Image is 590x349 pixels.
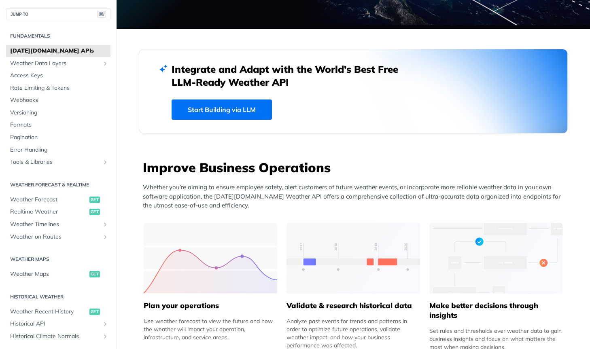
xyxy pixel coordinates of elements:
h3: Improve Business Operations [143,159,568,176]
a: Webhooks [6,94,110,106]
h5: Plan your operations [144,301,277,311]
button: Show subpages for Weather Timelines [102,221,108,228]
h5: Make better decisions through insights [429,301,563,320]
a: Tools & LibrariesShow subpages for Tools & Libraries [6,156,110,168]
img: a22d113-group-496-32x.svg [429,223,563,294]
p: Whether you’re aiming to ensure employee safety, alert customers of future weather events, or inc... [143,183,568,210]
span: Weather Forecast [10,196,87,204]
h5: Validate & research historical data [287,301,420,311]
button: Show subpages for Historical API [102,321,108,327]
a: Error Handling [6,144,110,156]
h2: Integrate and Adapt with the World’s Best Free LLM-Ready Weather API [172,63,410,89]
span: Error Handling [10,146,108,154]
span: get [89,197,100,203]
span: Formats [10,121,108,129]
a: [DATE][DOMAIN_NAME] APIs [6,45,110,57]
span: get [89,309,100,315]
img: 13d7ca0-group-496-2.svg [287,223,420,294]
span: ⌘/ [97,11,106,18]
span: Pagination [10,133,108,142]
a: Weather Mapsget [6,268,110,280]
button: Show subpages for Weather on Routes [102,234,108,240]
a: Rate Limiting & Tokens [6,82,110,94]
a: Formats [6,119,110,131]
span: Tools & Libraries [10,158,100,166]
button: JUMP TO⌘/ [6,8,110,20]
img: 39565e8-group-4962x.svg [144,223,277,294]
span: Webhooks [10,96,108,104]
h2: Weather Forecast & realtime [6,181,110,188]
a: Weather Data LayersShow subpages for Weather Data Layers [6,57,110,70]
button: Show subpages for Historical Climate Normals [102,333,108,340]
a: Realtime Weatherget [6,206,110,218]
span: Versioning [10,109,108,117]
span: Weather on Routes [10,233,100,241]
button: Show subpages for Tools & Libraries [102,159,108,165]
a: Weather on RoutesShow subpages for Weather on Routes [6,231,110,243]
h2: Historical Weather [6,293,110,300]
span: Historical API [10,320,100,328]
span: Weather Data Layers [10,59,100,68]
span: Realtime Weather [10,208,87,216]
span: Access Keys [10,72,108,80]
span: Weather Recent History [10,308,87,316]
h2: Fundamentals [6,32,110,40]
span: get [89,271,100,277]
span: Historical Climate Normals [10,332,100,341]
a: Weather Recent Historyget [6,306,110,318]
div: Use weather forecast to view the future and how the weather will impact your operation, infrastru... [144,317,277,341]
a: Historical APIShow subpages for Historical API [6,318,110,330]
a: Historical Climate NormalsShow subpages for Historical Climate Normals [6,330,110,343]
a: Versioning [6,107,110,119]
a: Weather TimelinesShow subpages for Weather Timelines [6,218,110,231]
span: Rate Limiting & Tokens [10,84,108,92]
span: get [89,209,100,215]
span: Weather Maps [10,270,87,278]
a: Pagination [6,131,110,144]
h2: Weather Maps [6,256,110,263]
span: Weather Timelines [10,220,100,228]
a: Weather Forecastget [6,194,110,206]
button: Show subpages for Weather Data Layers [102,60,108,67]
a: Access Keys [6,70,110,82]
span: [DATE][DOMAIN_NAME] APIs [10,47,108,55]
a: Start Building via LLM [172,99,272,120]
